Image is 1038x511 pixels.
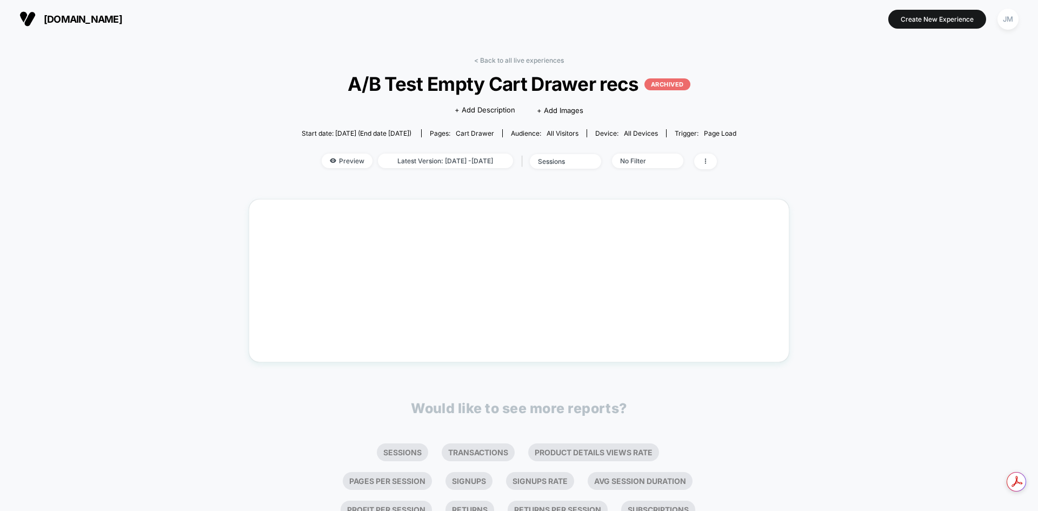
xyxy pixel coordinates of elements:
span: Start date: [DATE] (End date [DATE]) [302,129,411,137]
li: Pages Per Session [343,472,432,490]
span: cart drawer [456,129,494,137]
span: A/B Test Empty Cart Drawer recs [323,72,714,95]
a: < Back to all live experiences [474,56,564,64]
li: Signups Rate [506,472,574,490]
div: No Filter [620,157,663,165]
span: All Visitors [547,129,578,137]
span: + Add Description [455,105,515,116]
button: [DOMAIN_NAME] [16,10,125,28]
div: Audience: [511,129,578,137]
span: [DOMAIN_NAME] [44,14,122,25]
span: Page Load [704,129,736,137]
span: Latest Version: [DATE] - [DATE] [378,154,513,168]
span: + Add Images [537,106,583,115]
li: Signups [445,472,493,490]
abbr: Enabling validation will send analytics events to the Bazaarvoice validation service. If an event... [4,61,66,70]
li: Sessions [377,443,428,461]
span: Device: [587,129,666,137]
span: all devices [624,129,658,137]
div: Pages: [430,129,494,137]
img: Visually logo [19,11,36,27]
h5: Bazaarvoice Analytics content is not detected on this page. [4,26,158,43]
li: Product Details Views Rate [528,443,659,461]
p: Analytics Inspector 1.7.0 [4,4,158,14]
button: Create New Experience [888,10,986,29]
a: Enable Validation [4,61,66,70]
div: Trigger: [675,129,736,137]
p: ARCHIVED [644,78,690,90]
p: Would like to see more reports? [411,400,627,416]
span: | [518,154,530,169]
button: JM [994,8,1022,30]
div: sessions [538,157,581,165]
span: Preview [322,154,372,168]
li: Avg Session Duration [588,472,693,490]
li: Transactions [442,443,515,461]
div: JM [997,9,1019,30]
